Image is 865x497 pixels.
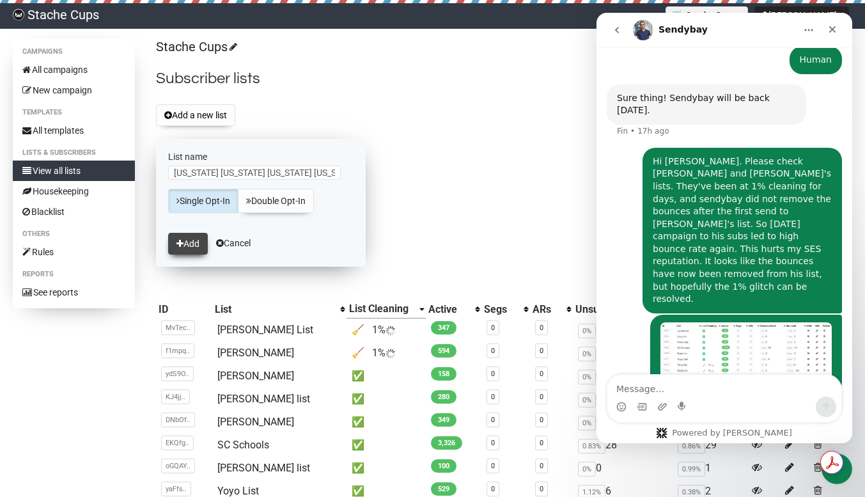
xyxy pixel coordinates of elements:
[573,388,673,411] td: 0
[13,145,135,161] li: Lists & subscribers
[481,300,530,319] th: Segs: No sort applied, activate to apply an ascending sort
[168,151,354,162] label: List name
[540,416,543,424] a: 0
[426,300,481,319] th: Active: No sort applied, activate to apply an ascending sort
[212,300,347,319] th: List: No sort applied, activate to apply an ascending sort
[161,436,194,450] span: EKQfg..
[575,303,660,316] div: Unsubscribed
[156,104,235,126] button: Add a new list
[573,457,673,480] td: 0
[578,347,596,361] span: 0%
[347,457,426,480] td: ✅
[578,439,605,454] span: 0.83%
[540,485,543,493] a: 0
[540,370,543,378] a: 0
[161,413,195,427] span: DNbOf..
[13,80,135,100] a: New campaign
[431,436,462,450] span: 3,326
[161,320,195,335] span: MvTec..
[13,282,135,303] a: See reports
[386,349,396,359] img: loader.gif
[578,370,596,384] span: 0%
[491,324,495,332] a: 0
[573,411,673,434] td: 0
[573,319,673,342] td: 0
[491,485,495,493] a: 0
[159,303,209,316] div: ID
[678,462,705,477] span: 0.99%
[347,300,426,319] th: List Cleaning: Descending sort applied, activate to remove the sort
[386,326,396,336] img: loader.gif
[491,347,495,355] a: 0
[217,324,313,336] a: [PERSON_NAME] List
[491,370,495,378] a: 0
[217,439,269,451] a: SC Schools
[238,189,314,213] a: Double Opt-In
[217,462,310,474] a: [PERSON_NAME] list
[347,434,426,457] td: ✅
[347,342,426,365] td: 🧹 1%
[13,267,135,282] li: Reports
[666,6,748,24] button: Stache Cups
[156,39,235,54] a: Stache Cups
[491,462,495,470] a: 0
[347,388,426,411] td: ✅
[13,120,135,141] a: All templates
[533,303,560,316] div: ARs
[596,13,852,443] iframe: Intercom live chat
[678,439,705,454] span: 0.86%
[431,459,456,473] span: 100
[13,242,135,262] a: Rules
[349,303,413,315] div: List Cleaning
[428,303,469,316] div: Active
[156,67,852,90] h2: Subscriber lists
[491,416,495,424] a: 0
[578,462,596,477] span: 0%
[673,457,747,480] td: 1
[431,367,456,381] span: 158
[540,393,543,401] a: 0
[13,59,135,80] a: All campaigns
[431,390,456,404] span: 280
[573,300,673,319] th: Unsubscribed: No sort applied, activate to apply an ascending sort
[217,347,294,359] a: [PERSON_NAME]
[168,189,238,213] a: Single Opt-In
[573,365,673,388] td: 0
[13,44,135,59] li: Campaigns
[13,181,135,201] a: Housekeeping
[13,9,24,20] img: 8653db3730727d876aa9d6134506b5c0
[491,439,495,447] a: 0
[484,303,517,316] div: Segs
[168,166,341,180] input: The name of your new list
[215,303,334,316] div: List
[347,319,426,342] td: 🧹 1%
[540,324,543,332] a: 0
[578,416,596,430] span: 0%
[347,365,426,388] td: ✅
[754,6,849,24] button: [PERSON_NAME]
[161,390,190,404] span: KJ4jj..
[431,413,456,427] span: 349
[13,105,135,120] li: Templates
[573,434,673,457] td: 28
[673,434,747,457] td: 29
[431,321,456,335] span: 347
